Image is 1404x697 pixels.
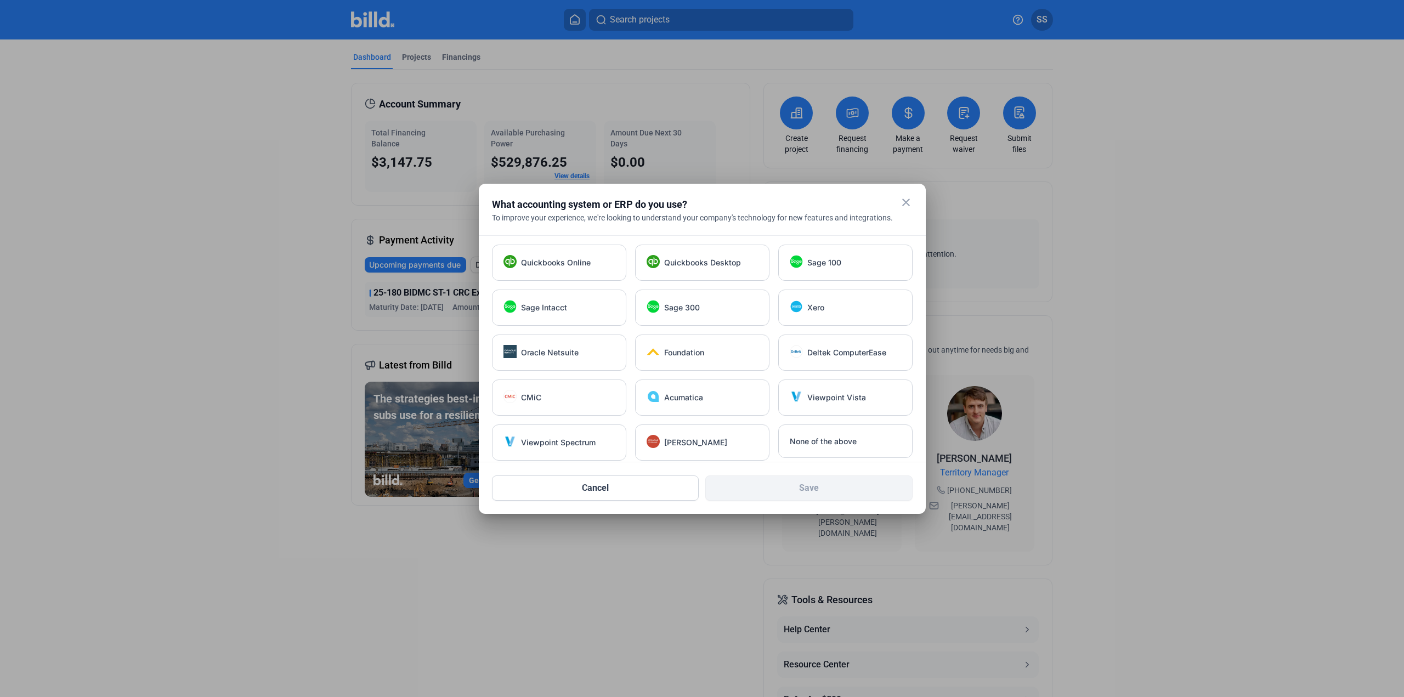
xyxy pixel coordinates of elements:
span: Sage Intacct [521,302,567,313]
span: [PERSON_NAME] [664,437,727,448]
mat-icon: close [899,196,913,209]
span: Viewpoint Spectrum [521,437,596,448]
span: CMiC [521,392,541,403]
span: Foundation [664,347,704,358]
span: Oracle Netsuite [521,347,579,358]
button: Cancel [492,475,699,501]
span: Viewpoint Vista [807,392,866,403]
span: None of the above [790,436,857,447]
span: Sage 300 [664,302,700,313]
span: Sage 100 [807,257,841,268]
button: Save [705,475,913,501]
span: Deltek ComputerEase [807,347,886,358]
div: To improve your experience, we're looking to understand your company's technology for new feature... [492,212,913,223]
span: Quickbooks Desktop [664,257,741,268]
div: What accounting system or ERP do you use? [492,197,885,212]
span: Xero [807,302,824,313]
span: Acumatica [664,392,703,403]
span: Quickbooks Online [521,257,591,268]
